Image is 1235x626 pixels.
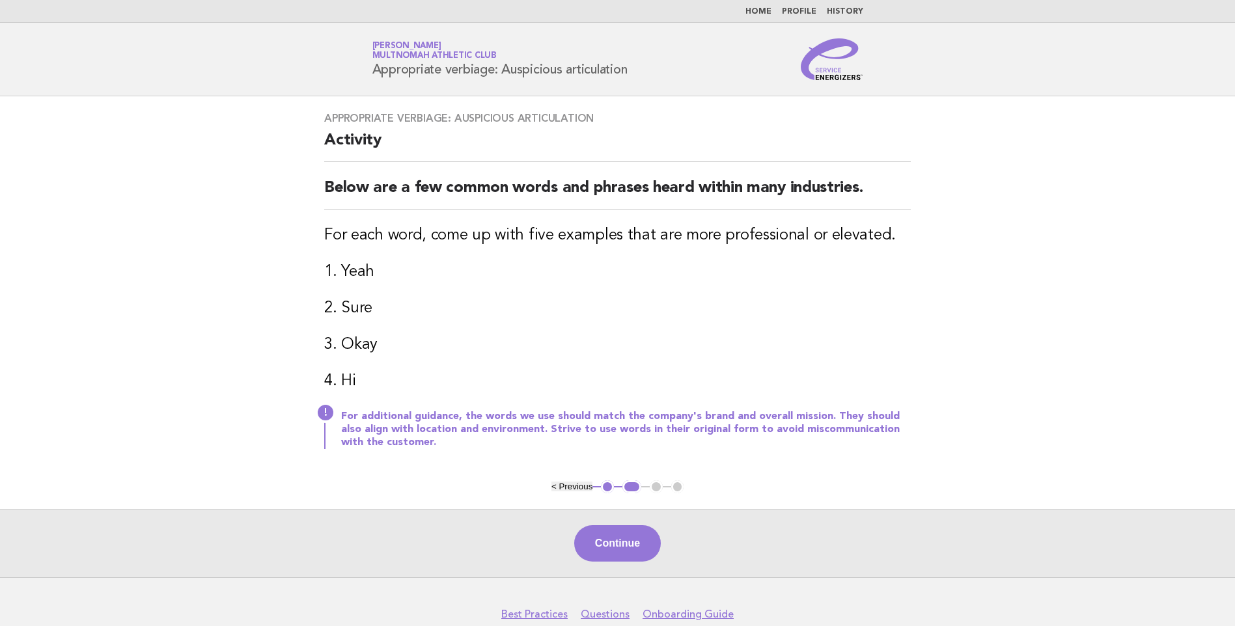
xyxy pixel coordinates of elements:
[372,42,497,60] a: [PERSON_NAME]Multnomah Athletic Club
[324,334,911,355] h3: 3. Okay
[324,371,911,392] h3: 4. Hi
[801,38,863,80] img: Service Energizers
[601,480,614,493] button: 1
[782,8,816,16] a: Profile
[324,178,911,210] h2: Below are a few common words and phrases heard within many industries.
[324,130,911,162] h2: Activity
[745,8,771,16] a: Home
[551,482,592,491] button: < Previous
[341,410,911,449] p: For additional guidance, the words we use should match the company's brand and overall mission. T...
[324,112,911,125] h3: Appropriate verbiage: Auspicious articulation
[827,8,863,16] a: History
[324,225,911,246] h3: For each word, come up with five examples that are more professional or elevated.
[372,42,628,76] h1: Appropriate verbiage: Auspicious articulation
[574,525,661,562] button: Continue
[581,608,630,621] a: Questions
[324,298,911,319] h3: 2. Sure
[622,480,641,493] button: 2
[324,262,911,282] h3: 1. Yeah
[501,608,568,621] a: Best Practices
[643,608,734,621] a: Onboarding Guide
[372,52,497,61] span: Multnomah Athletic Club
